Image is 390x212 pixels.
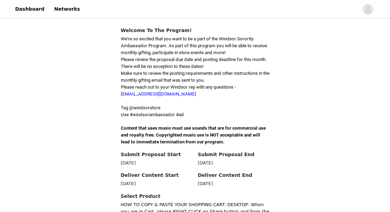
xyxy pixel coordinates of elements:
[121,84,236,97] span: Please reach out to your Windsor rep with any questions -
[121,91,196,97] a: [EMAIL_ADDRESS][DOMAIN_NAME]
[121,151,192,158] h4: Submit Proposal Start
[198,180,270,187] div: [DATE]
[50,1,84,17] a: Networks
[121,125,267,144] span: Content that uses music must use sounds that are for commercial use and royalty free. Copyrighted...
[121,57,267,69] span: Please review the proposal due date and posting deadline for this month. There will be no excepti...
[198,151,270,158] h4: Submit Proposal End
[11,1,49,17] a: Dashboard
[121,193,270,200] h4: Select Product
[121,71,270,83] span: Make sure to review the posting requirements and other instructions in the monthly gifting email ...
[198,172,270,179] h4: Deliver Content End
[121,172,192,179] h4: Deliver Content Start
[121,27,270,34] h4: Welcome To The Program!
[121,36,267,55] span: We're so excited that you want to be a part of the Windsor Sorority Ambassador Program. As part o...
[121,160,192,166] div: [DATE]
[121,105,160,110] span: Tag @windsorstore
[198,160,270,166] div: [DATE]
[121,180,192,187] div: [DATE]
[365,4,371,15] div: avatar
[121,112,184,117] span: Use #windsorambassador #ad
